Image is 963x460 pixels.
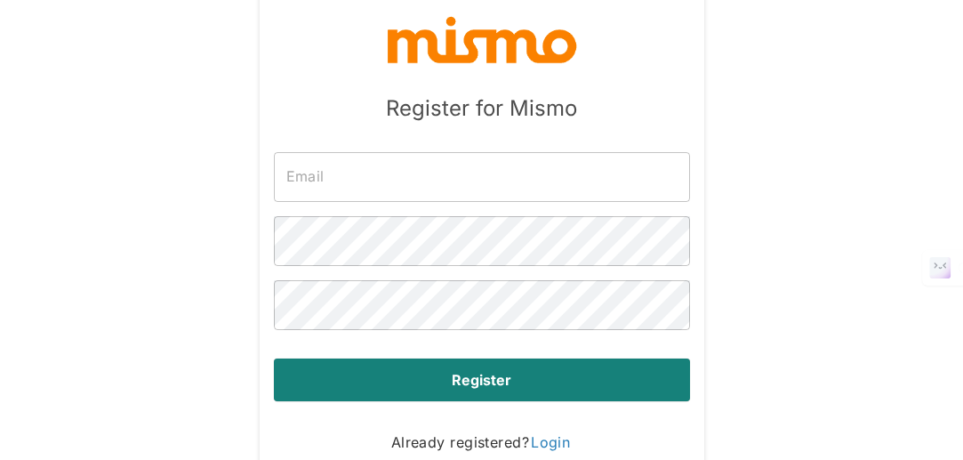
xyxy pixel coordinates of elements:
[452,369,511,391] strong: Register
[391,430,573,455] p: Already registered?
[529,432,572,453] a: Login
[386,94,577,123] h5: Register for Mismo
[384,12,580,66] img: logo
[274,152,690,202] input: Email
[274,359,690,401] button: Register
